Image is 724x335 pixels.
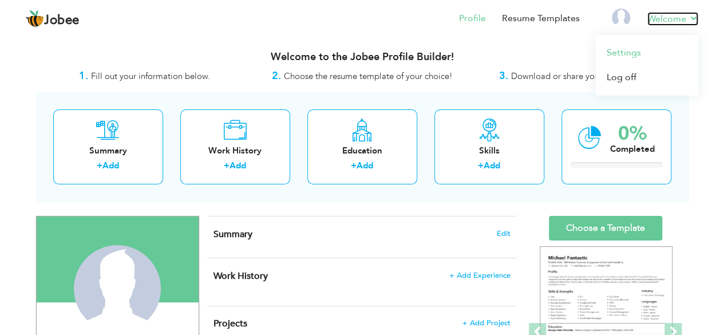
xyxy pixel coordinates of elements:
[549,216,662,241] a: Choose a Template
[189,145,281,157] div: Work History
[444,145,535,157] div: Skills
[610,124,655,143] div: 0%
[26,10,44,28] img: jobee.io
[595,65,698,90] a: Log off
[449,271,511,279] span: + Add Experience
[26,10,80,28] a: Jobee
[357,160,373,171] a: Add
[272,69,281,83] strong: 2.
[499,69,508,83] strong: 3.
[502,12,580,25] a: Resume Templates
[213,270,510,282] h4: This helps to show the companies you have worked for.
[462,319,511,327] span: + Add Project
[213,317,247,330] span: Projects
[316,145,408,157] div: Education
[224,160,230,172] label: +
[213,318,510,329] h4: This helps to highlight the project, tools and skills you have worked on.
[484,160,500,171] a: Add
[478,160,484,172] label: +
[213,228,252,241] span: Summary
[102,160,119,171] a: Add
[36,52,689,63] h3: Welcome to the Jobee Profile Builder!
[213,270,268,282] span: Work History
[612,9,630,27] img: Profile Img
[213,228,510,240] h4: Adding a summary is a quick and easy way to highlight your experience and interests.
[230,160,246,171] a: Add
[511,70,660,82] span: Download or share your resume online.
[62,145,154,157] div: Summary
[74,245,161,332] img: Muhammad Abdullah Shafiq Khan
[91,70,210,82] span: Fill out your information below.
[647,12,698,26] a: Welcome
[97,160,102,172] label: +
[610,143,655,155] div: Completed
[459,12,486,25] a: Profile
[497,230,511,238] span: Edit
[284,70,453,82] span: Choose the resume template of your choice!
[79,69,88,83] strong: 1.
[44,14,80,27] span: Jobee
[595,41,698,65] a: Settings
[351,160,357,172] label: +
